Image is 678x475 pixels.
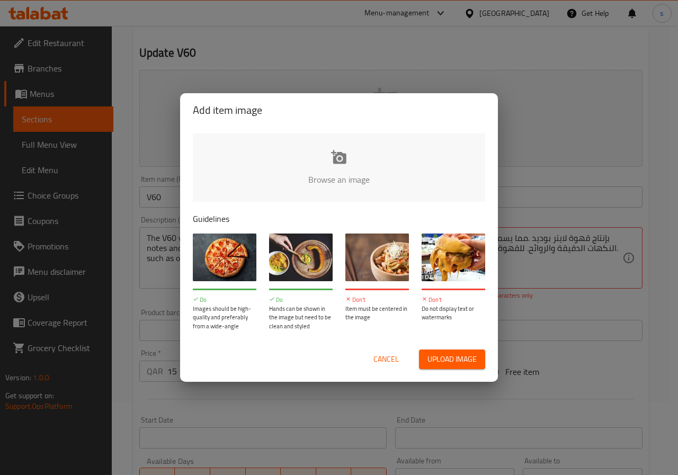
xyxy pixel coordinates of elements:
button: Cancel [369,349,403,369]
span: Cancel [373,353,399,366]
img: guide-img-3@3x.jpg [345,234,409,281]
p: Guidelines [193,212,485,225]
img: guide-img-1@3x.jpg [193,234,256,281]
img: guide-img-2@3x.jpg [269,234,333,281]
p: Images should be high-quality and preferably from a wide-angle [193,304,256,331]
p: Do not display text or watermarks [422,304,485,322]
p: Don't [345,295,409,304]
p: Don't [422,295,485,304]
p: Do [269,295,333,304]
p: Item must be centered in the image [345,304,409,322]
button: Upload image [419,349,485,369]
h2: Add item image [193,102,485,119]
p: Hands can be shown in the image but need to be clean and styled [269,304,333,331]
img: guide-img-4@3x.jpg [422,234,485,281]
span: Upload image [427,353,477,366]
p: Do [193,295,256,304]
